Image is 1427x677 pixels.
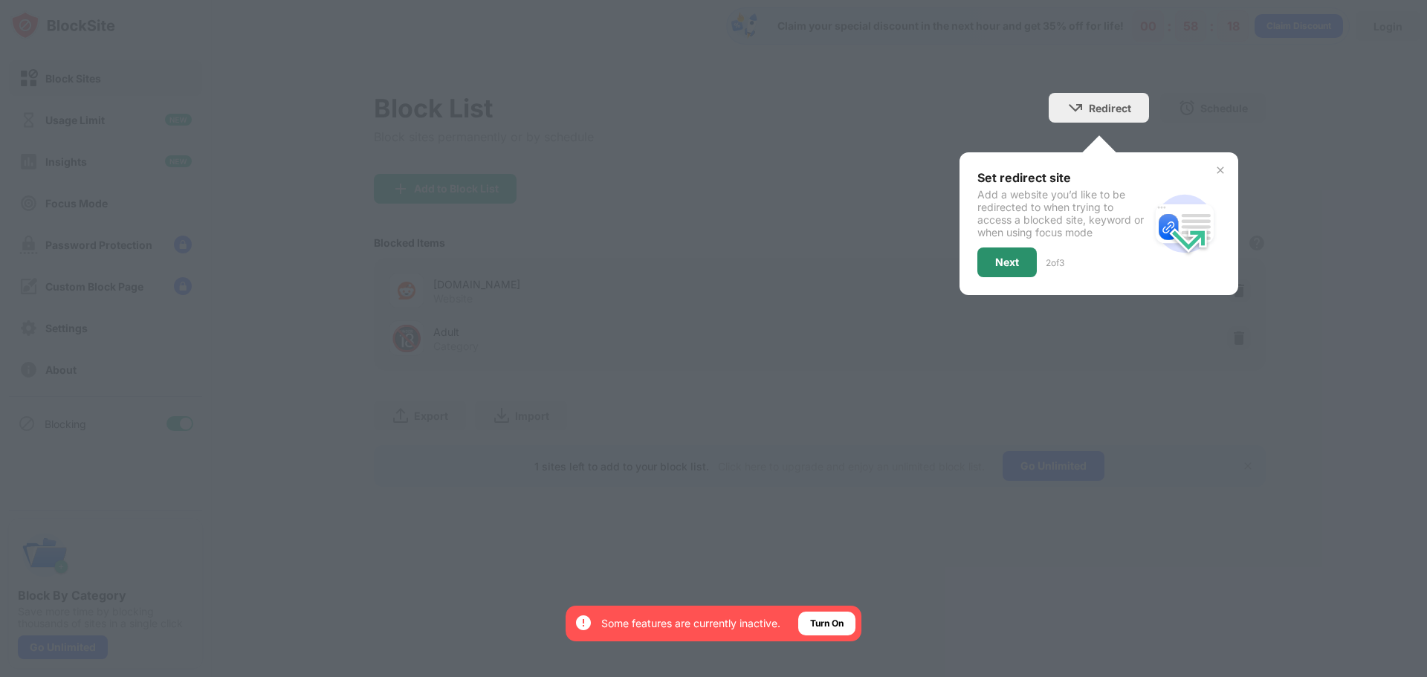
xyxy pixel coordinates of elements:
[601,616,780,631] div: Some features are currently inactive.
[1149,188,1220,259] img: redirect.svg
[977,188,1149,239] div: Add a website you’d like to be redirected to when trying to access a blocked site, keyword or whe...
[1089,102,1131,114] div: Redirect
[575,614,592,632] img: error-circle-white.svg
[995,256,1019,268] div: Next
[1214,164,1226,176] img: x-button.svg
[977,170,1149,185] div: Set redirect site
[810,616,844,631] div: Turn On
[1046,257,1064,268] div: 2 of 3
